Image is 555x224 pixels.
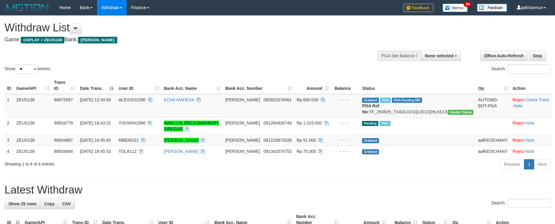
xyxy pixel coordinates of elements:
[5,199,40,209] a: Show 25 rows
[5,159,227,167] div: Showing 1 to 4 of 4 entries
[5,65,50,74] label: Show entries
[510,94,552,118] td: · ·
[443,4,468,12] img: Button%20Memo.svg
[464,2,472,7] span: 34
[162,77,223,94] th: Bank Acc. Name: activate to sort column ascending
[263,97,292,102] span: Copy 085822076561 to clipboard
[510,134,552,146] td: ·
[334,148,357,154] div: - - -
[8,201,36,206] span: Show 25 rows
[297,121,322,125] span: Rp 1.015.000
[80,97,111,102] span: [DATE] 12:34:50
[421,51,461,61] button: None selected
[263,138,292,143] span: Copy 081215873528 to clipboard
[5,37,364,43] h4: Game: Bank:
[80,138,111,143] span: [DATE] 18:45:42
[14,94,52,118] td: ZEUS138
[21,37,64,43] span: OXPLAY > ZEUS138
[362,98,379,103] span: Grabbed
[54,149,73,154] span: 88834894
[512,149,525,154] a: Reject
[118,97,146,102] span: ALEXSIS2290
[118,138,139,143] span: MBENO21
[263,121,292,125] span: Copy 081264926749 to clipboard
[5,77,14,94] th: ID
[334,120,357,126] div: - - -
[362,149,379,154] span: Grabbed
[40,199,58,209] a: Copy
[476,77,510,94] th: Op: activate to sort column ascending
[14,77,52,94] th: Game/API: activate to sort column ascending
[510,77,552,94] th: Action
[164,138,199,143] a: [PERSON_NAME]
[514,103,523,108] a: Note
[52,77,78,94] th: Trans ID: activate to sort column ascending
[508,199,550,208] input: Search:
[62,201,71,206] span: CSV
[44,201,55,206] span: Copy
[14,146,52,157] td: ZEUS138
[512,121,525,125] a: Reject
[80,149,111,154] span: [DATE] 18:45:53
[14,117,52,134] td: ZEUS138
[526,138,535,143] a: Note
[526,149,535,154] a: Note
[225,97,260,102] span: [PERSON_NAME]
[476,146,510,157] td: aafKEOCHANY
[377,51,421,61] div: PGA Site Balance /
[5,146,14,157] td: 4
[362,121,378,126] span: Pending
[78,37,117,43] span: [PERSON_NAME]
[500,159,524,169] a: Previous
[392,98,422,103] span: PGA Pending
[480,51,528,61] a: Run Auto-Refresh
[491,199,550,208] label: Search:
[54,121,73,125] span: 88834779
[225,138,260,143] span: [PERSON_NAME]
[491,65,550,74] label: Search:
[225,149,260,154] span: [PERSON_NAME]
[54,97,73,102] span: 88675587
[263,149,292,154] span: Copy 081342074752 to clipboard
[510,146,552,157] td: ·
[362,138,379,143] span: Grabbed
[116,77,161,94] th: User ID: activate to sort column ascending
[362,103,380,114] b: PGA Ref. No:
[5,94,14,118] td: 1
[448,110,473,115] span: Vendor URL: https://trx31.1velocity.biz
[334,137,357,143] div: - - -
[5,117,14,134] td: 2
[297,138,316,143] span: Rp 51.000
[58,199,75,209] a: CSV
[77,77,116,94] th: Date Trans.: activate to sort column descending
[524,159,534,169] a: 1
[331,77,360,94] th: Balance
[294,77,332,94] th: Amount: activate to sort column ascending
[5,184,550,196] h1: Latest Withdraw
[508,65,550,74] input: Search:
[526,121,535,125] a: Note
[425,53,453,58] span: None selected
[529,51,546,61] a: Stop
[512,138,525,143] a: Reject
[477,4,507,12] img: panduan.png
[403,4,434,12] img: Feedback.jpg
[476,134,510,146] td: aafKEOCHANY
[510,117,552,134] td: ·
[5,134,14,146] td: 3
[534,159,550,169] a: Next
[297,149,316,154] span: Rp 75.000
[297,97,318,102] span: Rp 600.000
[164,149,199,154] a: [PERSON_NAME]
[360,77,476,94] th: Status
[164,121,219,131] a: AWALLUL RECA MAKHRIBY SIREGAR
[118,149,137,154] span: TOLA112
[476,94,510,118] td: AUTOWD-BOT-PGA
[360,94,476,118] td: TF_250929_TXADL01SQL0CCQHLKCLK
[5,3,50,12] img: MOTION_logo.png
[225,121,260,125] span: [PERSON_NAME]
[223,77,294,94] th: Bank Acc. Number: activate to sort column ascending
[14,134,52,146] td: ZEUS138
[526,97,550,102] a: Check Trans
[118,121,145,125] span: YOUWIN1998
